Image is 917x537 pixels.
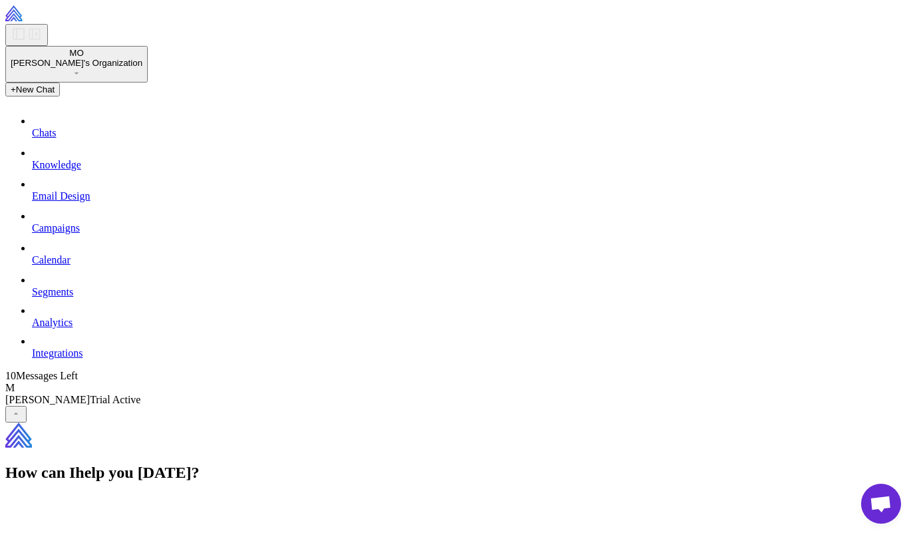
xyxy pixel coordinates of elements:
[5,83,60,96] button: +New Chat
[32,254,71,266] span: Calendar
[5,12,103,23] a: Raleon Logo
[90,394,140,405] span: Trial Active
[32,286,73,297] span: Segments
[32,127,56,138] span: Chats
[16,370,78,381] span: Messages Left
[5,46,148,83] button: MO[PERSON_NAME]'s Organization
[5,5,103,21] img: Raleon Logo
[32,317,73,328] span: Analytics
[5,370,16,381] span: 10
[32,190,91,202] span: Email Design
[32,347,83,359] span: Integrations
[5,394,90,405] span: [PERSON_NAME]
[11,85,16,94] span: +
[11,58,142,68] span: [PERSON_NAME]'s Organization
[32,222,80,234] span: Campaigns
[861,484,901,524] a: Open chat
[32,159,81,170] span: Knowledge
[16,85,55,94] span: New Chat
[11,48,142,58] div: MO
[75,464,191,481] span: help you [DATE]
